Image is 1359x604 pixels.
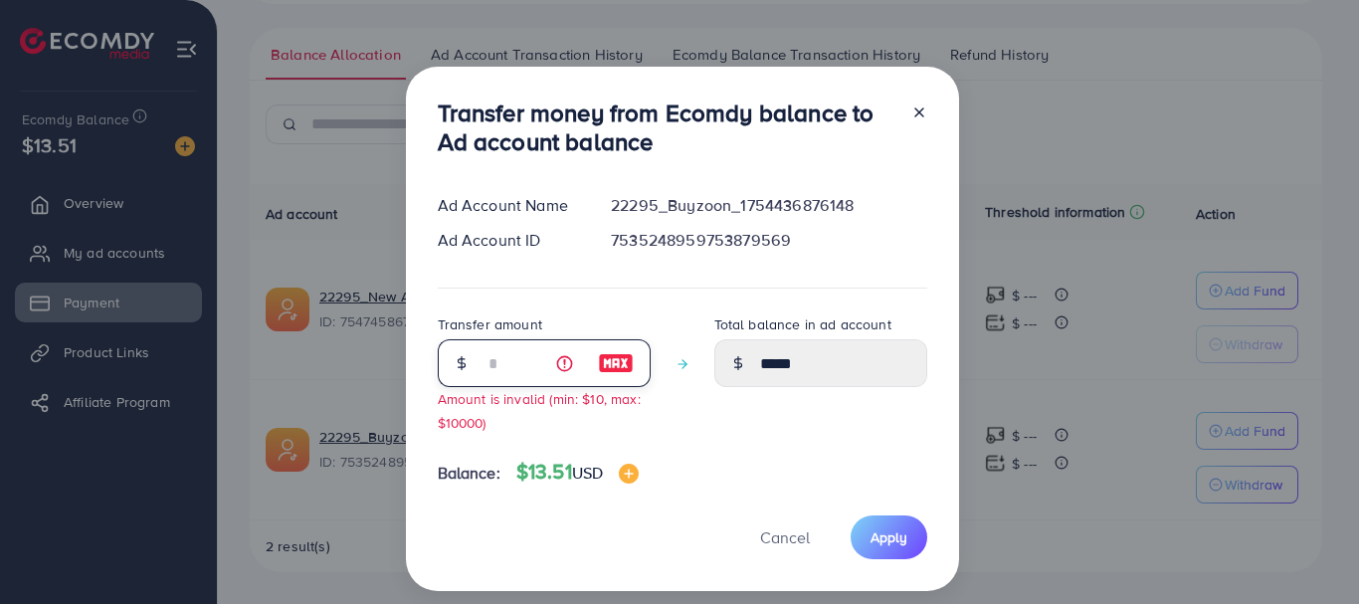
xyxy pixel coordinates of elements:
[760,526,810,548] span: Cancel
[438,314,542,334] label: Transfer amount
[422,194,596,217] div: Ad Account Name
[438,99,895,156] h3: Transfer money from Ecomdy balance to Ad account balance
[714,314,891,334] label: Total balance in ad account
[422,229,596,252] div: Ad Account ID
[438,462,500,485] span: Balance:
[871,527,907,547] span: Apply
[572,462,603,484] span: USD
[598,351,634,375] img: image
[619,464,639,484] img: image
[516,460,639,485] h4: $13.51
[595,229,942,252] div: 7535248959753879569
[851,515,927,558] button: Apply
[735,515,835,558] button: Cancel
[595,194,942,217] div: 22295_Buyzoon_1754436876148
[438,389,641,431] small: Amount is invalid (min: $10, max: $10000)
[1274,514,1344,589] iframe: Chat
